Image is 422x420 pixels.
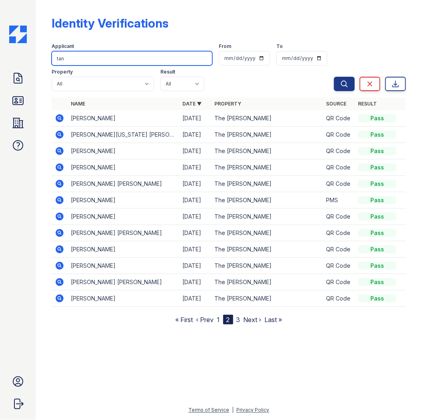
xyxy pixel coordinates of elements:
a: Source [326,101,346,107]
td: QR Code [323,225,355,241]
td: QR Code [323,127,355,143]
td: [DATE] [179,291,211,307]
td: The [PERSON_NAME] [211,258,323,274]
td: [DATE] [179,274,211,291]
img: CE_Icon_Blue-c292c112584629df590d857e76928e9f676e5b41ef8f769ba2f05ee15b207248.png [9,26,27,43]
td: QR Code [323,274,355,291]
td: QR Code [323,291,355,307]
a: Result [358,101,377,107]
td: QR Code [323,258,355,274]
div: 2 [223,315,233,324]
a: Next › [244,316,262,324]
td: The [PERSON_NAME] [211,225,323,241]
td: PMS [323,192,355,209]
td: QR Code [323,241,355,258]
td: QR Code [323,209,355,225]
label: Property [52,69,73,75]
td: QR Code [323,159,355,176]
div: Pass [358,131,396,139]
td: QR Code [323,110,355,127]
td: [PERSON_NAME] [68,258,179,274]
td: [PERSON_NAME] [68,192,179,209]
td: The [PERSON_NAME] [211,143,323,159]
a: Privacy Policy [236,407,269,413]
div: Pass [358,245,396,253]
div: Pass [358,163,396,171]
td: [PERSON_NAME] [68,159,179,176]
a: Terms of Service [188,407,229,413]
td: [DATE] [179,159,211,176]
td: [DATE] [179,110,211,127]
a: 3 [236,316,240,324]
td: QR Code [323,143,355,159]
td: [PERSON_NAME] [PERSON_NAME] [68,274,179,291]
div: Pass [358,180,396,188]
div: Pass [358,196,396,204]
td: [DATE] [179,127,211,143]
div: Pass [358,147,396,155]
td: [DATE] [179,225,211,241]
td: [DATE] [179,143,211,159]
a: Name [71,101,85,107]
input: Search by name or phone number [52,51,212,66]
td: [DATE] [179,176,211,192]
td: [DATE] [179,209,211,225]
a: 1 [217,316,220,324]
td: QR Code [323,176,355,192]
td: The [PERSON_NAME] [211,127,323,143]
a: Property [214,101,241,107]
td: The [PERSON_NAME] [211,209,323,225]
td: [PERSON_NAME][US_STATE] [PERSON_NAME] [68,127,179,143]
td: [PERSON_NAME] [PERSON_NAME] [68,225,179,241]
td: [PERSON_NAME] [68,209,179,225]
label: Applicant [52,43,74,50]
td: [DATE] [179,192,211,209]
td: [PERSON_NAME] [68,241,179,258]
div: Pass [358,213,396,221]
label: From [219,43,231,50]
a: Date ▼ [182,101,202,107]
label: Result [160,69,175,75]
td: [DATE] [179,241,211,258]
div: Pass [358,278,396,286]
td: The [PERSON_NAME] [211,176,323,192]
td: The [PERSON_NAME] [211,110,323,127]
td: [PERSON_NAME] [68,110,179,127]
td: The [PERSON_NAME] [211,274,323,291]
label: To [276,43,283,50]
td: [DATE] [179,258,211,274]
div: Pass [358,114,396,122]
td: [PERSON_NAME] [68,291,179,307]
a: « First [176,316,193,324]
a: ‹ Prev [196,316,214,324]
td: The [PERSON_NAME] [211,291,323,307]
div: Identity Verifications [52,16,168,30]
a: Last » [265,316,282,324]
td: [PERSON_NAME] [68,143,179,159]
td: [PERSON_NAME] [PERSON_NAME] [68,176,179,192]
td: The [PERSON_NAME] [211,192,323,209]
div: Pass [358,229,396,237]
td: The [PERSON_NAME] [211,159,323,176]
div: Pass [358,295,396,303]
div: Pass [358,262,396,270]
div: | [232,407,234,413]
td: The [PERSON_NAME] [211,241,323,258]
